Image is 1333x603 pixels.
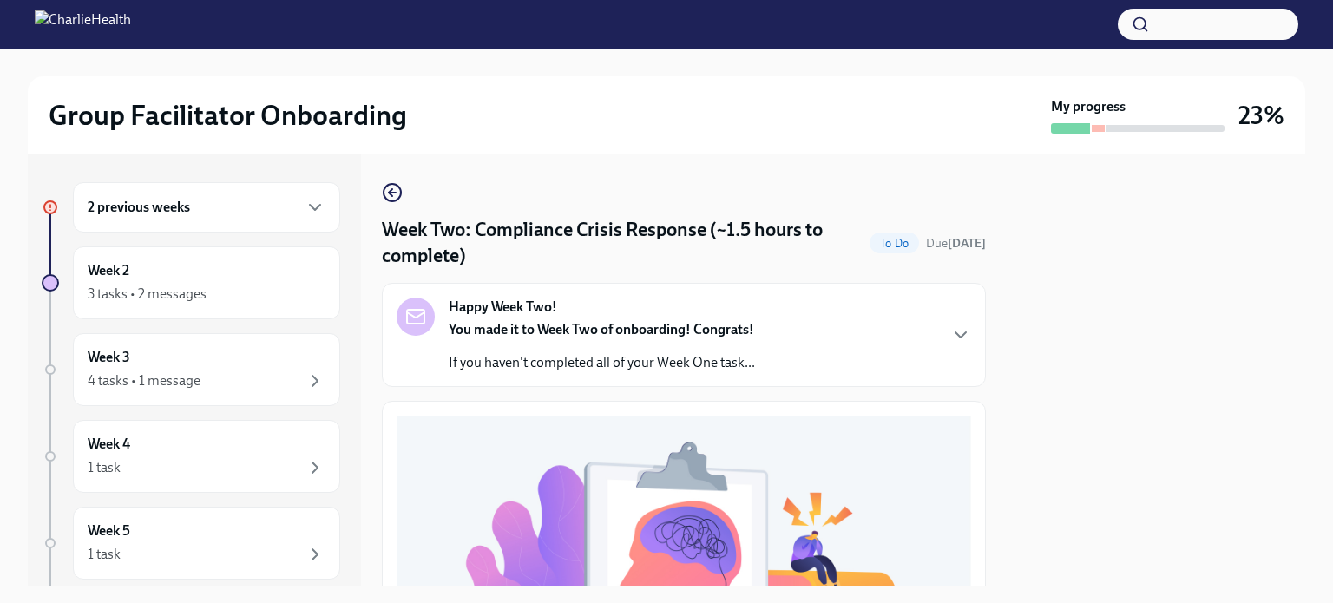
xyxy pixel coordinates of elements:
[449,353,755,372] p: If you haven't completed all of your Week One task...
[88,545,121,564] div: 1 task
[73,182,340,233] div: 2 previous weeks
[88,348,130,367] h6: Week 3
[926,236,986,251] span: Due
[449,321,754,338] strong: You made it to Week Two of onboarding! Congrats!
[1051,97,1126,116] strong: My progress
[49,98,407,133] h2: Group Facilitator Onboarding
[42,507,340,580] a: Week 51 task
[42,333,340,406] a: Week 34 tasks • 1 message
[382,217,863,269] h4: Week Two: Compliance Crisis Response (~1.5 hours to complete)
[42,420,340,493] a: Week 41 task
[88,458,121,477] div: 1 task
[88,261,129,280] h6: Week 2
[449,298,557,317] strong: Happy Week Two!
[35,10,131,38] img: CharlieHealth
[42,246,340,319] a: Week 23 tasks • 2 messages
[870,237,919,250] span: To Do
[88,371,200,390] div: 4 tasks • 1 message
[88,198,190,217] h6: 2 previous weeks
[88,435,130,454] h6: Week 4
[88,285,207,304] div: 3 tasks • 2 messages
[1238,100,1284,131] h3: 23%
[926,235,986,252] span: September 16th, 2025 09:00
[88,521,130,541] h6: Week 5
[948,236,986,251] strong: [DATE]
